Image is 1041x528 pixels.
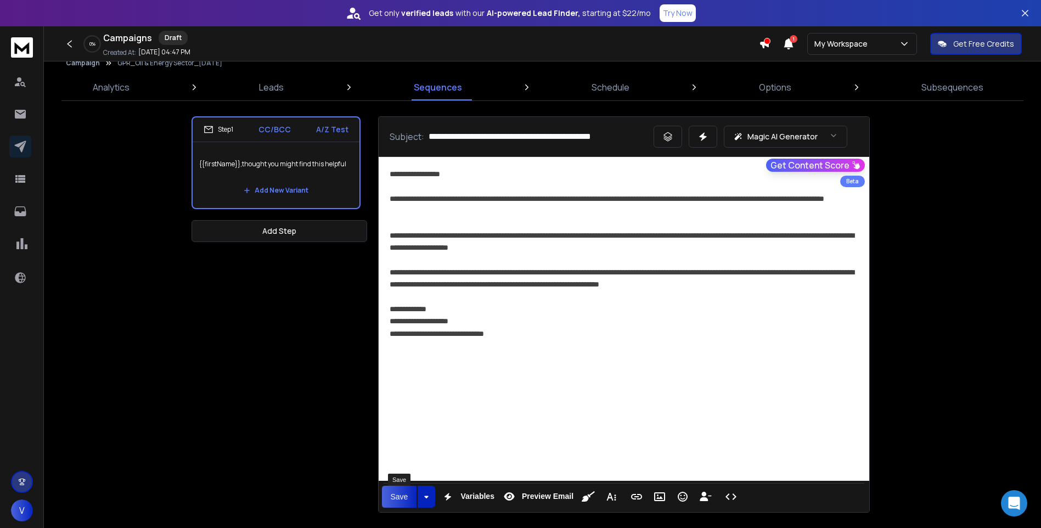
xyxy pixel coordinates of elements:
h1: Campaigns [103,31,152,44]
div: Step 1 [204,125,233,134]
p: CC/BCC [258,124,291,135]
p: Subsequences [921,81,983,94]
div: Beta [840,176,865,187]
button: V [11,499,33,521]
a: Options [752,74,798,100]
img: logo [11,37,33,58]
p: A/Z Test [316,124,348,135]
span: 1 [790,35,797,43]
div: Save [388,474,410,486]
p: Get Free Credits [953,38,1014,49]
button: Add New Variant [235,179,317,201]
li: Step1CC/BCCA/Z Test{{firstName}},thought you might find this helpfulAdd New Variant [192,116,361,209]
button: Get Free Credits [930,33,1022,55]
span: Preview Email [520,492,576,501]
p: Leads [259,81,284,94]
p: Schedule [592,81,629,94]
p: {{firstName}},thought you might find this helpful [199,149,353,179]
p: [DATE] 04:47 PM [138,48,190,57]
p: Options [759,81,791,94]
button: Variables [437,486,497,508]
button: Save [382,486,417,508]
p: Magic AI Generator [747,131,818,142]
a: Schedule [585,74,636,100]
button: Add Step [192,220,367,242]
button: Insert Unsubscribe Link [695,486,716,508]
strong: AI-powered Lead Finder, [487,8,580,19]
p: Get only with our starting at $22/mo [369,8,651,19]
button: Campaign [66,59,100,68]
p: GPR_Oil & Energy Sector_[DATE] [117,59,222,68]
button: Code View [721,486,741,508]
a: Analytics [86,74,136,100]
button: Get Content Score [766,159,865,172]
a: Subsequences [915,74,990,100]
div: Open Intercom Messenger [1001,490,1027,516]
p: 0 % [89,41,95,47]
strong: verified leads [401,8,453,19]
p: Try Now [663,8,693,19]
button: Preview Email [499,486,576,508]
div: Draft [159,31,188,45]
p: Analytics [93,81,130,94]
button: Magic AI Generator [724,126,847,148]
a: Sequences [407,74,469,100]
p: Sequences [414,81,462,94]
p: Subject: [390,130,424,143]
a: Leads [252,74,290,100]
p: Created At: [103,48,136,57]
p: My Workspace [814,38,872,49]
button: Try Now [660,4,696,22]
span: Variables [458,492,497,501]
